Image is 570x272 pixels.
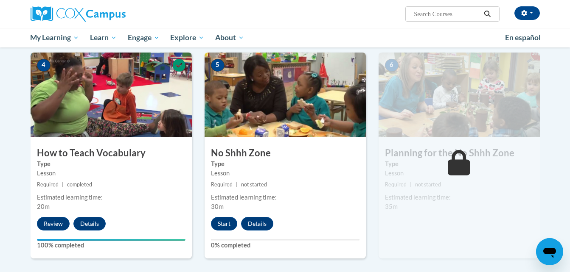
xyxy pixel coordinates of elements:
[211,169,359,178] div: Lesson
[62,181,64,188] span: |
[211,159,359,169] label: Type
[211,241,359,250] label: 0% completed
[25,28,85,47] a: My Learning
[67,181,92,188] span: completed
[205,147,366,160] h3: No Shhh Zone
[31,6,126,22] img: Cox Campus
[31,147,192,160] h3: How to Teach Vocabulary
[37,239,185,241] div: Your progress
[31,6,192,22] a: Cox Campus
[410,181,412,188] span: |
[379,147,540,160] h3: Planning for the No Shhh Zone
[37,159,185,169] label: Type
[37,217,70,230] button: Review
[385,193,533,202] div: Estimated learning time:
[514,6,540,20] button: Account Settings
[415,181,441,188] span: not started
[210,28,250,47] a: About
[413,9,481,19] input: Search Courses
[128,33,160,43] span: Engage
[385,169,533,178] div: Lesson
[385,59,399,72] span: 6
[241,217,273,230] button: Details
[211,217,237,230] button: Start
[18,28,553,47] div: Main menu
[170,33,204,43] span: Explore
[236,181,238,188] span: |
[500,29,546,47] a: En español
[211,193,359,202] div: Estimated learning time:
[37,193,185,202] div: Estimated learning time:
[37,181,59,188] span: Required
[37,169,185,178] div: Lesson
[165,28,210,47] a: Explore
[385,159,533,169] label: Type
[122,28,165,47] a: Engage
[211,181,233,188] span: Required
[211,203,224,210] span: 30m
[379,53,540,137] img: Course Image
[205,53,366,137] img: Course Image
[385,203,398,210] span: 35m
[385,181,407,188] span: Required
[37,203,50,210] span: 20m
[215,33,244,43] span: About
[211,59,225,72] span: 5
[37,241,185,250] label: 100% completed
[30,33,79,43] span: My Learning
[536,238,563,265] iframe: Button to launch messaging window
[90,33,117,43] span: Learn
[481,9,494,19] button: Search
[241,181,267,188] span: not started
[73,217,106,230] button: Details
[84,28,122,47] a: Learn
[31,53,192,137] img: Course Image
[505,33,541,42] span: En español
[37,59,51,72] span: 4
